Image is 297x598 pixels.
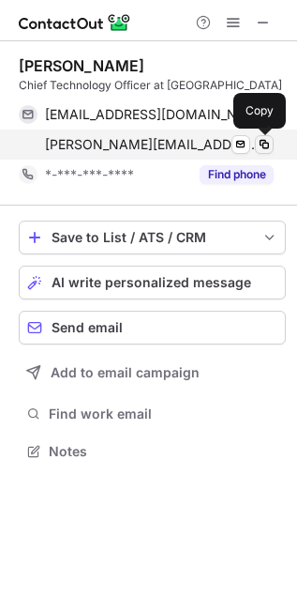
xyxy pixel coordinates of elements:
[49,406,278,422] span: Find work email
[51,365,200,380] span: Add to email campaign
[19,77,286,94] div: Chief Technology Officer at [GEOGRAPHIC_DATA]
[200,165,274,184] button: Reveal Button
[19,438,286,465] button: Notes
[19,311,286,345] button: Send email
[52,320,123,335] span: Send email
[19,266,286,299] button: AI write personalized message
[19,356,286,390] button: Add to email campaign
[45,106,260,123] span: [EMAIL_ADDRESS][DOMAIN_NAME]
[45,136,260,153] span: [PERSON_NAME][EMAIL_ADDRESS][DOMAIN_NAME]
[19,11,131,34] img: ContactOut v5.3.10
[19,401,286,427] button: Find work email
[19,56,144,75] div: [PERSON_NAME]
[52,230,253,245] div: Save to List / ATS / CRM
[19,221,286,254] button: save-profile-one-click
[52,275,251,290] span: AI write personalized message
[49,443,278,460] span: Notes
